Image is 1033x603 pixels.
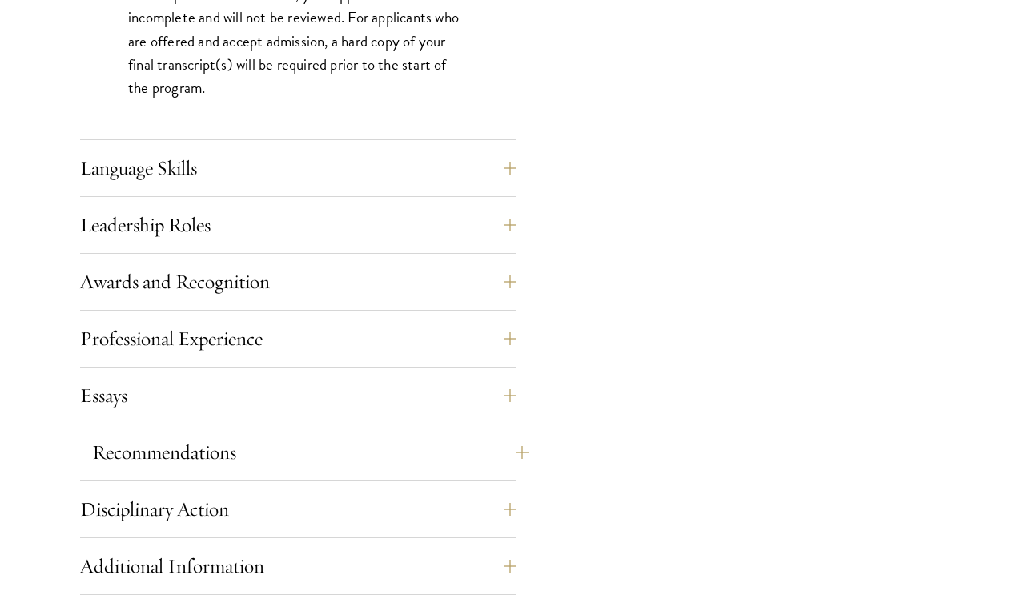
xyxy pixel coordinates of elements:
[80,263,516,301] button: Awards and Recognition
[80,149,516,187] button: Language Skills
[80,490,516,529] button: Disciplinary Action
[80,547,516,585] button: Additional Information
[80,376,516,415] button: Essays
[92,433,529,472] button: Recommendations
[80,206,516,244] button: Leadership Roles
[80,320,516,358] button: Professional Experience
